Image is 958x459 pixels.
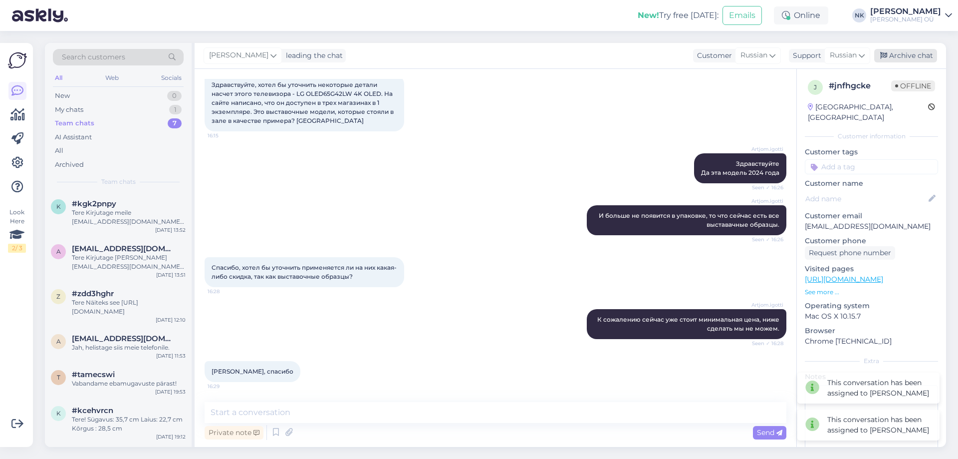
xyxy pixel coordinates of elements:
span: К сожалению сейчас уже стоит минимальная цена, ниже сделать мы не можем. [597,316,781,332]
div: # jnfhgcke [829,80,891,92]
span: atsrebane@live.com [72,244,176,253]
a: [URL][DOMAIN_NAME] [805,275,883,284]
div: Tere Kirjutage [PERSON_NAME] [EMAIL_ADDRESS][DOMAIN_NAME], selliseid probleemi meie lahendame [PE... [72,253,186,271]
a: [PERSON_NAME][PERSON_NAME] OÜ [870,7,952,23]
span: [PERSON_NAME] [209,50,268,61]
span: 16:15 [208,132,245,139]
span: j [814,83,817,91]
div: Tere Näiteks see [URL][DOMAIN_NAME] [72,298,186,316]
p: Browser [805,326,938,336]
span: Seen ✓ 16:26 [746,184,783,191]
span: Artjom.igotti [746,197,783,205]
span: Russian [830,50,857,61]
b: New! [638,10,659,20]
span: k [56,203,61,210]
input: Add a tag [805,159,938,174]
div: Archive chat [874,49,937,62]
div: Tere Kirjutage meile [EMAIL_ADDRESS][DOMAIN_NAME] ja esimesel võimalusel [PERSON_NAME] vastuse. M... [72,208,186,226]
div: 7 [168,118,182,128]
p: Customer name [805,178,938,189]
span: z [56,293,60,300]
div: Jah, helistage siis meie telefonile. [72,343,186,352]
div: [DATE] 11:53 [156,352,186,360]
div: [PERSON_NAME] OÜ [870,15,941,23]
p: Operating system [805,301,938,311]
span: 16:29 [208,383,245,390]
span: Send [757,428,782,437]
span: #kgk2pnpy [72,199,116,208]
div: Customer information [805,132,938,141]
span: t [57,374,60,381]
span: Russian [740,50,767,61]
span: #zdd3hghr [72,289,114,298]
div: Tere! Sügavus: 35,7 cm Laius: 22,7 cm Kõrgus : 28,5 cm [72,415,186,433]
div: leading the chat [282,50,343,61]
div: Request phone number [805,246,895,260]
p: Visited pages [805,264,938,274]
div: Web [103,71,121,84]
div: NK [852,8,866,22]
img: Askly Logo [8,51,27,70]
div: [DATE] 19:12 [156,433,186,441]
div: [GEOGRAPHIC_DATA], [GEOGRAPHIC_DATA] [808,102,928,123]
button: Emails [722,6,762,25]
div: [DATE] 13:51 [156,271,186,279]
div: This conversation has been assigned to [PERSON_NAME] [827,415,932,436]
input: Add name [805,193,927,204]
div: Socials [159,71,184,84]
div: [DATE] 19:53 [155,388,186,396]
div: Private note [205,426,263,440]
span: a [56,248,61,255]
p: Customer phone [805,236,938,246]
div: All [53,71,64,84]
span: Artjom.igotti [746,145,783,153]
span: Team chats [101,177,136,186]
div: Extra [805,357,938,366]
div: AI Assistant [55,132,92,142]
div: [DATE] 13:52 [155,226,186,234]
div: My chats [55,105,83,115]
span: aimar02@hot.ee [72,334,176,343]
p: Customer tags [805,147,938,157]
div: [DATE] 12:10 [156,316,186,324]
span: Здравствуйте, хотел бы уточнить некоторые детали насчет этого телевизора - LG OLED65G42LW 4K OLED... [212,81,395,124]
span: k [56,410,61,417]
div: All [55,146,63,156]
div: 0 [167,91,182,101]
span: Seen ✓ 16:26 [746,236,783,243]
div: Archived [55,160,84,170]
p: Customer email [805,211,938,221]
div: 2 / 3 [8,244,26,253]
span: #tamecswi [72,370,115,379]
span: 16:28 [208,288,245,295]
div: Try free [DATE]: [638,9,718,21]
span: Seen ✓ 16:28 [746,340,783,347]
span: a [56,338,61,345]
p: [EMAIL_ADDRESS][DOMAIN_NAME] [805,221,938,232]
span: #kcehvrcn [72,406,113,415]
span: Artjom.igotti [746,301,783,309]
div: Look Here [8,208,26,253]
p: Mac OS X 10.15.7 [805,311,938,322]
div: [PERSON_NAME] [870,7,941,15]
div: New [55,91,70,101]
div: Customer [693,50,732,61]
span: Здравствуйте Да эта модель 2024 года [701,160,779,176]
div: 1 [169,105,182,115]
div: Support [789,50,821,61]
span: И больше не появится в упаковке, то что сейчас есть все выставачные образцы. [599,212,781,228]
div: Vabandame ebamugavuste pärast! [72,379,186,388]
span: [PERSON_NAME], спасибо [212,368,293,375]
span: Offline [891,80,935,91]
span: Search customers [62,52,125,62]
span: Спасибо, хотел бы уточнить применяется ли на них какая-либо скидка, так как выставочные образцы? [212,264,397,280]
div: Online [774,6,828,24]
div: Team chats [55,118,94,128]
p: See more ... [805,288,938,297]
p: Chrome [TECHNICAL_ID] [805,336,938,347]
div: This conversation has been assigned to [PERSON_NAME] [827,378,932,399]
